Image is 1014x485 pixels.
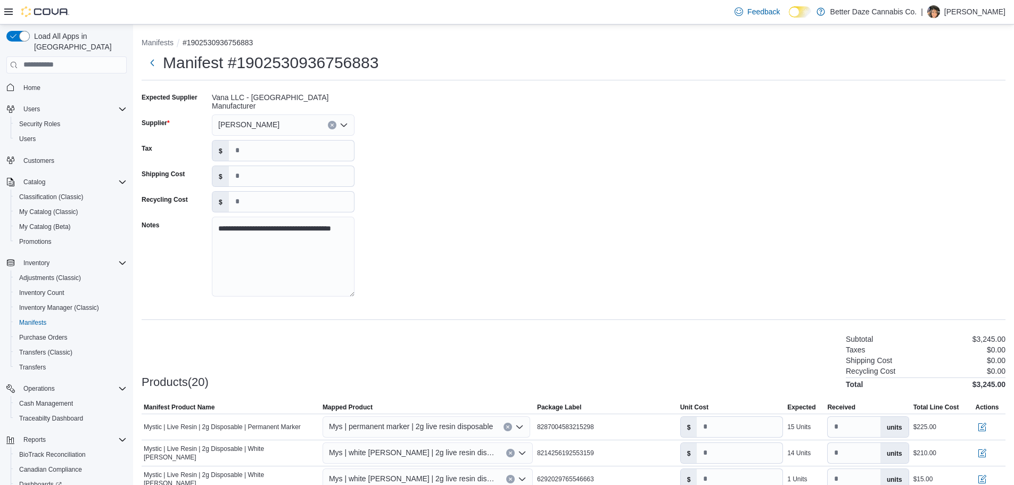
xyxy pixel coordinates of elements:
button: Security Roles [11,117,131,131]
span: My Catalog (Classic) [19,208,78,216]
span: 8214256192553159 [537,449,594,457]
p: Better Daze Cannabis Co. [830,5,917,18]
p: $0.00 [987,356,1005,365]
button: Transfers [11,360,131,375]
a: Classification (Classic) [15,191,88,203]
button: Open list of options [518,475,526,483]
span: Operations [23,384,55,393]
a: Purchase Orders [15,331,72,344]
h1: Manifest #1902530936756883 [163,52,378,73]
div: 15 Units [787,423,811,431]
label: Shipping Cost [142,170,185,178]
span: Home [19,81,127,94]
a: Canadian Compliance [15,463,86,476]
span: Catalog [19,176,127,188]
button: Cash Management [11,396,131,411]
span: Customers [23,157,54,165]
span: Mys | white [PERSON_NAME] | 2g live resin disposable [329,472,496,485]
span: Home [23,84,40,92]
label: $ [212,166,229,186]
button: Clear input [504,423,512,431]
a: Manifests [15,316,51,329]
span: Actions [976,403,999,412]
span: Mystic | Live Resin | 2g Disposable | Permanent Marker [144,423,301,431]
span: Inventory Count [19,289,64,297]
nav: An example of EuiBreadcrumbs [142,37,1005,50]
span: Inventory [19,257,127,269]
h4: $3,245.00 [972,380,1005,389]
span: Mapped Product [323,403,373,412]
label: $ [212,141,229,161]
button: Catalog [19,176,50,188]
span: Transfers [19,363,46,372]
a: My Catalog (Classic) [15,205,83,218]
button: Open list of options [518,449,526,457]
span: Canadian Compliance [19,465,82,474]
input: Dark Mode [789,6,811,18]
span: Inventory Manager (Classic) [15,301,127,314]
span: [PERSON_NAME] [218,118,279,131]
h6: Shipping Cost [846,356,892,365]
span: Expected [787,403,815,412]
button: Home [2,80,131,95]
button: Inventory Manager (Classic) [11,300,131,315]
div: $15.00 [913,475,933,483]
span: Mys | permanent marker | 2g live resin disposable [329,420,493,433]
span: Traceabilty Dashboard [15,412,127,425]
label: units [880,443,909,463]
h4: Total [846,380,863,389]
span: Feedback [747,6,780,17]
span: Adjustments (Classic) [19,274,81,282]
button: Customers [2,153,131,168]
span: Adjustments (Classic) [15,272,127,284]
span: Users [23,105,40,113]
span: BioTrack Reconciliation [19,450,86,459]
span: Purchase Orders [19,333,68,342]
span: Cash Management [15,397,127,410]
button: Classification (Classic) [11,190,131,204]
span: Users [15,133,127,145]
span: Mys | white [PERSON_NAME] | 2g live resin disposable [329,446,496,459]
span: 6292029765546663 [537,475,594,483]
span: 8287004583215298 [537,423,594,431]
a: Inventory Manager (Classic) [15,301,103,314]
span: Mystic | Live Resin | 2g Disposable | White [PERSON_NAME] [144,445,318,462]
span: Transfers (Classic) [19,348,72,357]
button: Operations [19,382,59,395]
label: Notes [142,221,159,229]
label: Supplier [142,119,170,127]
a: Cash Management [15,397,77,410]
p: $0.00 [987,346,1005,354]
span: Load All Apps in [GEOGRAPHIC_DATA] [30,31,127,52]
div: Vana LLC - [GEOGRAPHIC_DATA] Manufacturer [212,89,355,110]
button: Next [142,52,163,73]
span: Reports [23,435,46,444]
span: Classification (Classic) [15,191,127,203]
button: Open list of options [340,121,348,129]
div: 1 Units [787,475,807,483]
a: Transfers [15,361,50,374]
p: | [921,5,923,18]
span: Canadian Compliance [15,463,127,476]
button: Inventory Count [11,285,131,300]
div: 14 Units [787,449,811,457]
label: $ [212,192,229,212]
span: Security Roles [15,118,127,130]
span: Classification (Classic) [19,193,84,201]
a: Security Roles [15,118,64,130]
span: Operations [19,382,127,395]
div: $210.00 [913,449,936,457]
span: Users [19,135,36,143]
span: Promotions [19,237,52,246]
button: Adjustments (Classic) [11,270,131,285]
span: Received [827,403,855,412]
a: BioTrack Reconciliation [15,448,90,461]
span: My Catalog (Beta) [15,220,127,233]
span: Manifests [19,318,46,327]
h3: Products(20) [142,376,209,389]
span: Purchase Orders [15,331,127,344]
button: Users [11,131,131,146]
button: My Catalog (Classic) [11,204,131,219]
h6: Recycling Cost [846,367,895,375]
